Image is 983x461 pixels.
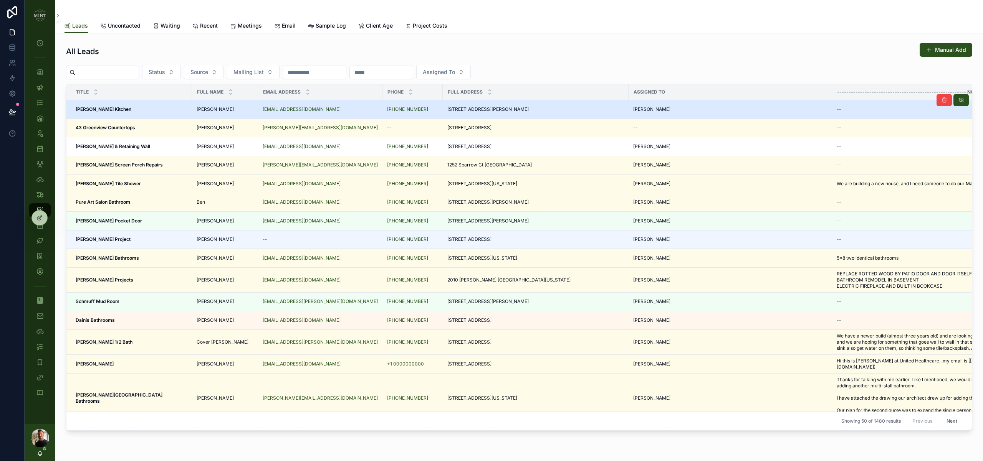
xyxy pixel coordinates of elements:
a: [PHONE_NUMBER] [387,218,428,224]
a: [PERSON_NAME] [197,317,253,323]
span: [PERSON_NAME] [633,255,670,261]
a: [PHONE_NUMBER] [387,395,438,401]
span: [STREET_ADDRESS][US_STATE] [447,255,517,261]
span: Assigned To [423,68,455,76]
a: Project Costs [405,19,447,34]
span: Mailing List [233,68,264,76]
a: [PERSON_NAME] [633,218,827,224]
span: Assigned To [634,89,665,95]
span: Recent [200,22,218,30]
a: [EMAIL_ADDRESS][PERSON_NAME][DOMAIN_NAME] [263,339,378,345]
span: [PERSON_NAME] [633,162,670,168]
strong: [PERSON_NAME] Pocket Door [76,218,142,224]
a: [EMAIL_ADDRESS][DOMAIN_NAME] [263,255,341,261]
a: [PERSON_NAME] [197,236,253,242]
a: [PHONE_NUMBER] [387,298,428,305]
a: [PERSON_NAME][EMAIL_ADDRESS][DOMAIN_NAME] [263,162,378,168]
a: [EMAIL_ADDRESS][DOMAIN_NAME] [263,106,378,112]
a: Email [274,19,296,34]
a: [PERSON_NAME] [633,339,827,345]
a: [PERSON_NAME] [76,361,187,367]
span: Cover [PERSON_NAME] [197,339,248,345]
a: [EMAIL_ADDRESS][DOMAIN_NAME] [263,361,341,367]
a: [PERSON_NAME] [197,255,253,261]
a: [EMAIL_ADDRESS][DOMAIN_NAME] [263,218,378,224]
span: Leads [72,22,88,30]
strong: [PERSON_NAME] Tile Shower [76,181,141,186]
a: [PERSON_NAME] Pocket Door [76,218,187,224]
a: [PHONE_NUMBER] [387,181,428,187]
span: [STREET_ADDRESS] [447,361,491,367]
span: Full Name [197,89,223,95]
span: [PERSON_NAME] [633,277,670,283]
span: -- [837,106,841,112]
span: [PERSON_NAME] [197,181,234,187]
span: Waiting [161,22,180,30]
a: [PHONE_NUMBER] [387,339,428,345]
span: [PERSON_NAME] [197,125,234,131]
a: [STREET_ADDRESS] [447,236,624,242]
span: -- [837,125,841,131]
a: [PERSON_NAME] [197,162,253,168]
a: [PERSON_NAME] [633,181,827,187]
a: [STREET_ADDRESS][US_STATE] [447,395,624,401]
span: Full Address [448,89,483,95]
span: [PERSON_NAME] [197,361,234,367]
span: Title [76,89,89,95]
a: Meetings [230,19,262,34]
strong: [PERSON_NAME] Kitchen [76,106,131,112]
a: [PHONE_NUMBER] [387,143,438,150]
span: [PERSON_NAME] [633,339,670,345]
span: Meetings [238,22,262,30]
span: Sample Log [316,22,346,30]
a: Ben [197,199,253,205]
a: [PERSON_NAME] Projects [76,277,187,283]
span: [STREET_ADDRESS][US_STATE] [447,181,517,187]
a: [EMAIL_ADDRESS][DOMAIN_NAME] [263,277,378,283]
span: -- [837,236,841,242]
a: [PHONE_NUMBER] [387,162,428,168]
span: Ben [197,199,205,205]
a: [PHONE_NUMBER] [387,181,438,187]
a: [PERSON_NAME] [633,143,827,150]
a: [PERSON_NAME] [197,361,253,367]
a: [STREET_ADDRESS] [447,339,624,345]
a: [PERSON_NAME] [633,298,827,305]
a: [EMAIL_ADDRESS][DOMAIN_NAME] [263,199,378,205]
a: [PERSON_NAME][EMAIL_ADDRESS][DOMAIN_NAME] [263,395,378,401]
span: [STREET_ADDRESS][PERSON_NAME] [447,199,529,205]
span: [PERSON_NAME] [197,106,234,112]
span: [PERSON_NAME] [197,143,234,150]
a: [PERSON_NAME] & Retaining Wall [76,143,187,150]
span: -- [837,218,841,224]
a: [PERSON_NAME] Kitchen [76,106,187,112]
a: [PHONE_NUMBER] [387,199,438,205]
span: [PERSON_NAME] [633,317,670,323]
span: Email [282,22,296,30]
span: [PERSON_NAME] [633,199,670,205]
span: [PERSON_NAME] [197,218,234,224]
span: Uncontacted [108,22,141,30]
a: [PHONE_NUMBER] [387,143,428,150]
span: -- [633,125,638,131]
a: Uncontacted [100,19,141,34]
a: [PERSON_NAME] [197,143,253,150]
span: 5x8 two identical bathrooms [837,255,899,261]
a: [EMAIL_ADDRESS][DOMAIN_NAME] [263,218,341,224]
div: scrollable content [25,31,55,410]
a: [PHONE_NUMBER] [387,106,428,112]
a: -- [387,125,438,131]
strong: Schmuff Mud Room [76,298,119,304]
a: [PHONE_NUMBER] [387,339,438,345]
a: [PHONE_NUMBER] [387,317,428,323]
a: [STREET_ADDRESS] [447,143,624,150]
a: [PHONE_NUMBER] [387,277,438,283]
a: Cover [PERSON_NAME] [197,339,253,345]
strong: Pure Art Salon Bathroom [76,199,130,205]
a: [PERSON_NAME][GEOGRAPHIC_DATA] Bathrooms [76,392,187,404]
a: [PERSON_NAME] [633,106,827,112]
a: [PERSON_NAME] [633,361,827,367]
strong: [PERSON_NAME] Project [76,236,131,242]
span: 2010 [PERSON_NAME] [GEOGRAPHIC_DATA][US_STATE] [447,277,571,283]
